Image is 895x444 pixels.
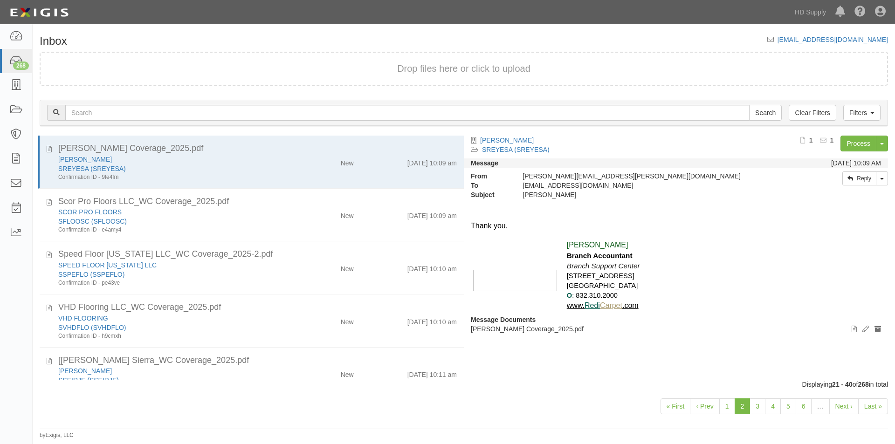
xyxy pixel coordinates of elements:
[58,164,285,173] div: SREYESA (SREYESA)
[58,314,108,322] a: VHD FLOORING
[58,355,457,367] div: [Jesus Perez Sierra_WC Coverage_2025.pdf
[749,105,782,121] input: Search
[58,143,457,155] div: Saul Reyes_WC Coverage_2025.pdf
[832,381,853,388] b: 21 - 40
[58,270,285,279] div: SSPEFLO (SSPEFLO)
[58,376,285,385] div: SSEIRJE (SSEIRJE)
[58,218,127,225] a: SFLOOSC (SFLOOSC)
[567,301,585,309] a: www.
[58,226,285,234] div: Confirmation ID - e4amy4
[585,301,600,309] a: Redi
[341,314,354,327] div: New
[790,3,831,21] a: HD Supply
[567,292,572,299] b: O
[407,366,457,379] div: [DATE] 10:11 am
[862,326,869,333] i: Edit document
[572,292,618,299] span: : 832.310.2000
[735,398,750,414] a: 2
[58,156,112,163] a: [PERSON_NAME]
[33,380,895,389] div: Displaying of in total
[58,207,285,217] div: SCOR PRO FLOORS
[341,207,354,220] div: New
[58,271,124,278] a: SSPEFLO (SSPEFLO)
[397,62,530,75] button: Drop files here or click to upload
[407,260,457,273] div: [DATE] 10:10 am
[341,366,354,379] div: New
[516,171,775,181] div: [PERSON_NAME][EMAIL_ADDRESS][PERSON_NAME][DOMAIN_NAME]
[567,241,628,249] span: [PERSON_NAME]
[65,105,750,121] input: Search
[765,398,781,414] a: 4
[58,208,122,216] a: SCOR PRO FLOORS
[46,432,74,438] a: Exigis, LLC
[58,155,285,164] div: SAUL REYES
[830,137,834,144] b: 1
[482,146,550,153] a: SREYESA (SREYESA)
[58,173,285,181] div: Confirmation ID - 9fe4fm
[567,272,634,280] span: [STREET_ADDRESS]
[480,137,534,144] a: [PERSON_NAME]
[341,260,354,273] div: New
[58,376,119,384] a: SSEIRJE (SSEIRJE)
[58,260,285,270] div: SPEED FLOOR GEORGIA LLC
[464,190,516,199] strong: Subject
[829,398,859,414] a: Next ›
[622,301,639,309] a: .com
[464,181,516,190] strong: To
[874,326,881,333] i: Archive document
[780,398,796,414] a: 5
[407,155,457,168] div: [DATE] 10:09 am
[840,136,876,151] a: Process
[58,323,285,332] div: SVHDFLO (SVHDFLO)
[567,262,640,270] i: Branch Support Center
[516,181,775,190] div: agreement-tym7rm@hdsupply.complianz.com
[778,36,888,43] a: [EMAIL_ADDRESS][DOMAIN_NAME]
[796,398,812,414] a: 6
[58,165,126,172] a: SREYESA (SREYESA)
[567,252,633,260] b: Branch Accountant
[58,279,285,287] div: Confirmation ID - pe43ve
[831,158,881,168] div: [DATE] 10:09 AM
[471,324,881,334] p: [PERSON_NAME] Coverage_2025.pdf
[516,190,775,199] div: SAUL REYES
[858,381,868,388] b: 268
[13,61,29,70] div: 268
[407,207,457,220] div: [DATE] 10:09 am
[471,316,536,323] strong: Message Documents
[58,217,285,226] div: SFLOOSC (SFLOOSC)
[58,367,112,375] a: [PERSON_NAME]
[40,431,74,439] small: by
[58,196,457,208] div: Scor Pro Floors LLC_WC Coverage_2025.pdf
[464,171,516,181] strong: From
[811,398,830,414] a: …
[690,398,719,414] a: ‹ Prev
[852,326,857,333] i: View
[471,221,881,232] div: Thank you.
[40,35,67,47] h1: Inbox
[58,366,285,376] div: JESUS SIERRA
[341,155,354,168] div: New
[58,314,285,323] div: VHD FLOORING
[600,301,622,309] a: Carpet
[809,137,813,144] b: 1
[7,4,71,21] img: logo-5460c22ac91f19d4615b14bd174203de0afe785f0fc80cf4dbbc73dc1793850b.png
[58,332,285,340] div: Confirmation ID - h9cmxh
[661,398,691,414] a: « First
[58,248,457,260] div: Speed Floor Georgia LLC_WC Coverage_2025-2.pdf
[719,398,735,414] a: 1
[58,301,457,314] div: VHD Flooring LLC_WC Coverage_2025.pdf
[58,324,126,331] a: SVHDFLO (SVHDFLO)
[858,398,888,414] a: Last »
[750,398,765,414] a: 3
[567,282,638,289] span: [GEOGRAPHIC_DATA]
[842,171,876,185] a: Reply
[471,159,498,167] strong: Message
[854,7,866,18] i: Help Center - Complianz
[843,105,881,121] a: Filters
[789,105,836,121] a: Clear Filters
[407,314,457,327] div: [DATE] 10:10 am
[58,261,157,269] a: SPEED FLOOR [US_STATE] LLC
